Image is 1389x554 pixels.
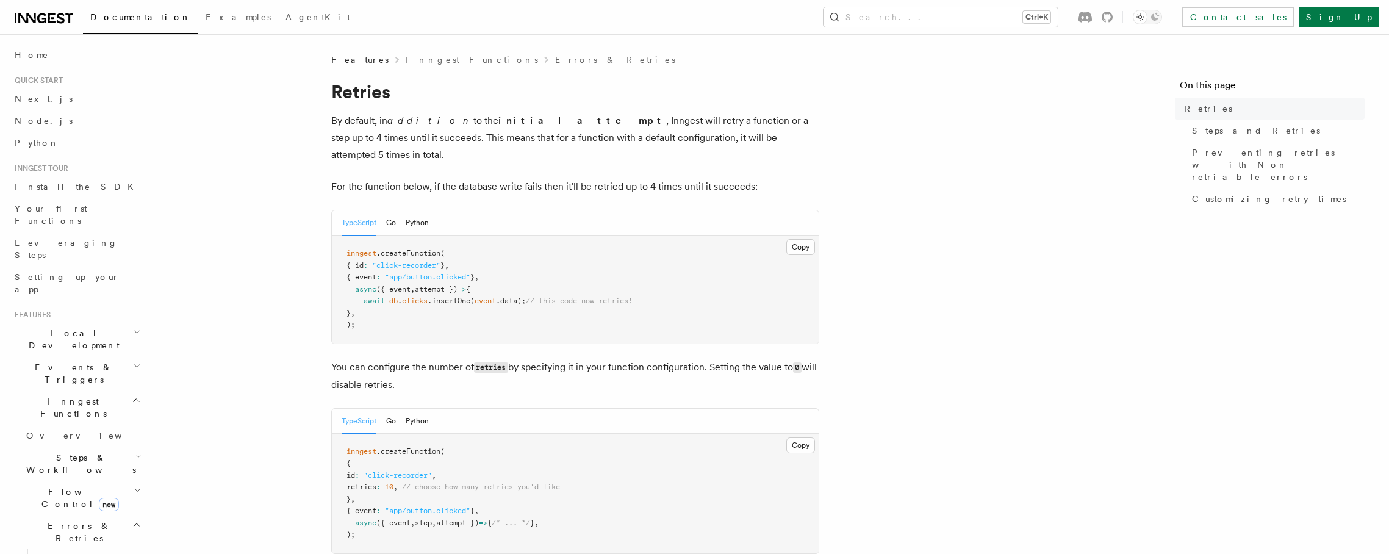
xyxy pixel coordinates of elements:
span: Home [15,49,49,61]
a: Home [10,44,143,66]
h1: Retries [331,81,819,103]
a: Python [10,132,143,154]
span: , [534,519,539,527]
button: TypeScript [342,409,376,434]
span: .createFunction [376,447,440,456]
p: For the function below, if the database write fails then it'll be retried up to 4 times until it ... [331,178,819,195]
span: Install the SDK [15,182,141,192]
span: } [530,519,534,527]
span: "click-recorder" [364,471,432,480]
span: Node.js [15,116,73,126]
span: { event [346,273,376,281]
button: Steps & Workflows [21,447,143,481]
a: Inngest Functions [406,54,538,66]
span: ( [440,447,445,456]
span: } [346,495,351,503]
span: Leveraging Steps [15,238,118,260]
span: Events & Triggers [10,361,133,386]
button: Search...Ctrl+K [824,7,1058,27]
span: . [398,297,402,305]
span: , [351,495,355,503]
a: Install the SDK [10,176,143,198]
a: AgentKit [278,4,357,33]
span: , [351,309,355,317]
button: Errors & Retries [21,515,143,549]
span: } [440,261,445,270]
span: Setting up your app [15,272,120,294]
span: Features [10,310,51,320]
span: , [411,519,415,527]
span: { event [346,506,376,515]
span: retries [346,483,376,491]
span: Next.js [15,94,73,104]
p: You can configure the number of by specifying it in your function configuration. Setting the valu... [331,359,819,394]
span: ({ event [376,285,411,293]
button: Local Development [10,322,143,356]
span: { [487,519,492,527]
span: AgentKit [285,12,350,22]
span: ({ event [376,519,411,527]
button: Toggle dark mode [1133,10,1162,24]
span: Inngest tour [10,164,68,173]
span: .createFunction [376,249,440,257]
span: attempt }) [415,285,458,293]
button: Python [406,210,429,236]
span: , [393,483,398,491]
span: => [458,285,466,293]
button: Events & Triggers [10,356,143,390]
span: attempt }) [436,519,479,527]
span: : [364,261,368,270]
span: inngest [346,447,376,456]
span: 10 [385,483,393,491]
span: } [346,309,351,317]
button: Copy [786,437,815,453]
span: db [389,297,398,305]
span: : [376,483,381,491]
em: addition [387,115,473,126]
span: Python [15,138,59,148]
span: Quick start [10,76,63,85]
a: Contact sales [1182,7,1294,27]
a: Leveraging Steps [10,232,143,266]
span: Errors & Retries [21,520,132,544]
button: Go [386,210,396,236]
span: Overview [26,431,152,441]
span: inngest [346,249,376,257]
span: Inngest Functions [10,395,132,420]
span: step [415,519,432,527]
span: ); [346,530,355,539]
span: .insertOne [428,297,470,305]
span: Local Development [10,327,133,351]
span: async [355,285,376,293]
a: Examples [198,4,278,33]
span: "app/button.clicked" [385,273,470,281]
span: Documentation [90,12,191,22]
span: Customizing retry times [1192,193,1346,205]
span: .data); [496,297,526,305]
span: "app/button.clicked" [385,506,470,515]
span: => [479,519,487,527]
a: Sign Up [1299,7,1379,27]
a: Errors & Retries [555,54,675,66]
span: , [411,285,415,293]
span: event [475,297,496,305]
span: } [470,506,475,515]
span: ( [440,249,445,257]
span: { id [346,261,364,270]
code: 0 [793,362,802,373]
span: Flow Control [21,486,134,510]
a: Preventing retries with Non-retriable errors [1187,142,1365,188]
button: Go [386,409,396,434]
span: await [364,297,385,305]
span: : [355,471,359,480]
span: Steps and Retries [1192,124,1320,137]
a: Documentation [83,4,198,34]
span: Preventing retries with Non-retriable errors [1192,146,1365,183]
span: } [470,273,475,281]
kbd: Ctrl+K [1023,11,1050,23]
span: { [466,285,470,293]
strong: initial attempt [498,115,666,126]
span: , [445,261,449,270]
button: TypeScript [342,210,376,236]
a: Overview [21,425,143,447]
